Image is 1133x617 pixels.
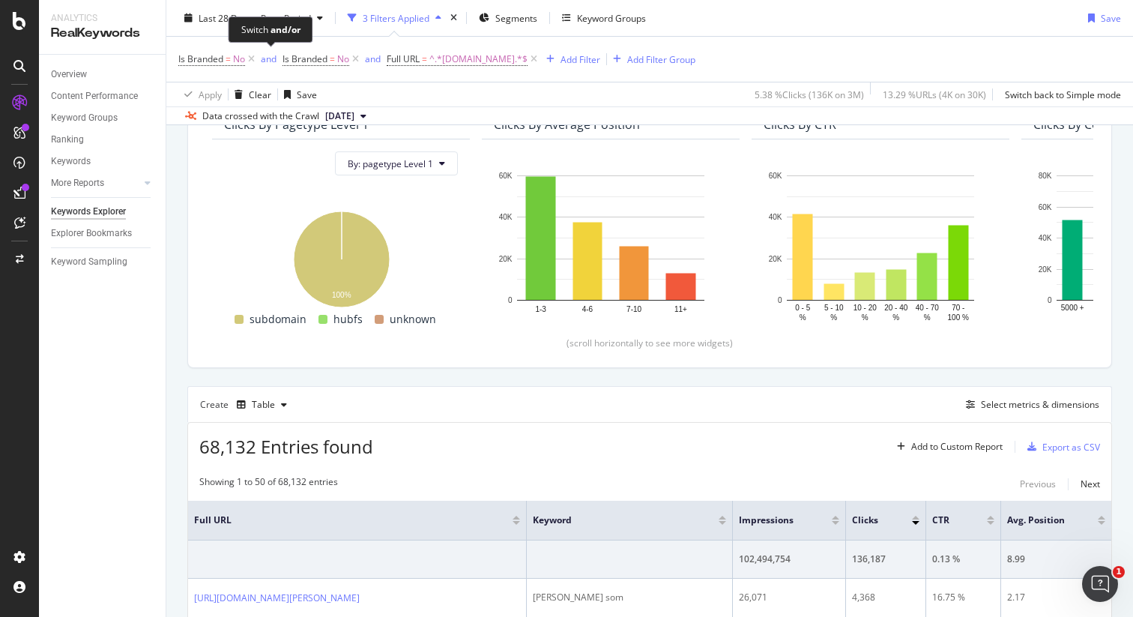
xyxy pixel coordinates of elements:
a: Content Performance [51,88,155,104]
span: Last 28 Days [199,11,252,24]
span: vs Prev. Period [252,11,311,24]
text: 7-10 [626,305,641,313]
div: Add to Custom Report [911,442,1003,451]
button: Add Filter [540,50,600,68]
div: Keywords Explorer [51,204,126,220]
span: CTR [932,514,964,527]
div: Export as CSV [1042,441,1100,454]
text: 0 [778,296,782,304]
div: 5.38 % Clicks ( 136K on 3M ) [755,88,864,100]
button: Add to Custom Report [891,435,1003,459]
text: 0 [508,296,513,304]
text: 40K [1039,234,1052,242]
text: 100% [332,291,351,299]
div: Switch back to Simple mode [1005,88,1121,100]
div: Clear [249,88,271,100]
button: Save [1082,6,1121,30]
div: Apply [199,88,222,100]
div: Previous [1020,478,1056,490]
text: 60K [499,172,513,180]
text: 40 - 70 [916,304,940,312]
button: Select metrics & dimensions [960,396,1099,414]
a: Keyword Sampling [51,254,155,270]
text: % [924,313,931,322]
a: Ranking [51,132,155,148]
button: By: pagetype Level 1 [335,151,458,175]
div: 2.17 [1007,591,1105,604]
span: Impressions [739,514,809,527]
div: (scroll horizontally to see more widgets) [206,337,1093,349]
svg: A chart. [224,204,458,310]
div: Explorer Bookmarks [51,226,132,241]
button: Segments [473,6,543,30]
div: Showing 1 to 50 of 68,132 entries [199,475,338,493]
text: 1000 - [1093,304,1114,312]
div: 136,187 [852,553,919,566]
button: 3 Filters Applied [342,6,447,30]
a: More Reports [51,175,140,191]
span: Is Branded [178,52,223,65]
div: Save [1101,11,1121,24]
div: RealKeywords [51,25,154,42]
div: Overview [51,67,87,82]
div: Keyword Groups [577,11,646,24]
div: 0.13 % [932,553,994,566]
text: 1-3 [535,305,546,313]
div: Add Filter Group [627,52,695,65]
div: 3 Filters Applied [363,11,429,24]
text: % [800,313,806,322]
text: 0 [1048,296,1052,304]
a: [URL][DOMAIN_NAME][PERSON_NAME] [194,591,360,606]
button: Save [278,82,317,106]
text: 80K [1039,172,1052,180]
text: 100 % [948,313,969,322]
span: Avg. Position [1007,514,1075,527]
span: = [226,52,231,65]
text: % [892,313,899,322]
button: Switch back to Simple mode [999,82,1121,106]
button: Apply [178,82,222,106]
button: Export as CSV [1021,435,1100,459]
span: Full URL [387,52,420,65]
text: 0 - 5 [795,304,810,312]
span: Clicks [852,514,889,527]
div: 4,368 [852,591,919,604]
text: 20K [499,255,513,263]
div: 102,494,754 [739,553,839,566]
svg: A chart. [764,168,997,325]
span: ^.*[DOMAIN_NAME].*$ [429,49,528,70]
button: and [365,52,381,66]
div: [PERSON_NAME] som [533,591,726,604]
span: Is Branded [283,52,327,65]
text: 5000 + [1061,304,1084,312]
text: 20K [1039,265,1052,274]
a: Keyword Groups [51,110,155,126]
span: 68,132 Entries found [199,434,373,459]
button: Clear [229,82,271,106]
text: 60K [769,172,782,180]
div: Keyword Groups [51,110,118,126]
div: Data crossed with the Crawl [202,109,319,123]
span: Keyword [533,514,696,527]
div: Create [200,393,293,417]
div: Add Filter [561,52,600,65]
div: Select metrics & dimensions [981,398,1099,411]
div: Ranking [51,132,84,148]
text: % [862,313,868,322]
button: Keyword Groups [556,6,652,30]
div: Content Performance [51,88,138,104]
text: 60K [1039,203,1052,211]
button: Add Filter Group [607,50,695,68]
span: No [337,49,349,70]
text: 10 - 20 [853,304,877,312]
text: 70 - [952,304,964,312]
div: Save [297,88,317,100]
div: Next [1081,478,1100,490]
a: Keywords [51,154,155,169]
svg: A chart. [494,168,728,325]
div: and [365,52,381,65]
button: Last 28 DaysvsPrev. Period [178,6,329,30]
